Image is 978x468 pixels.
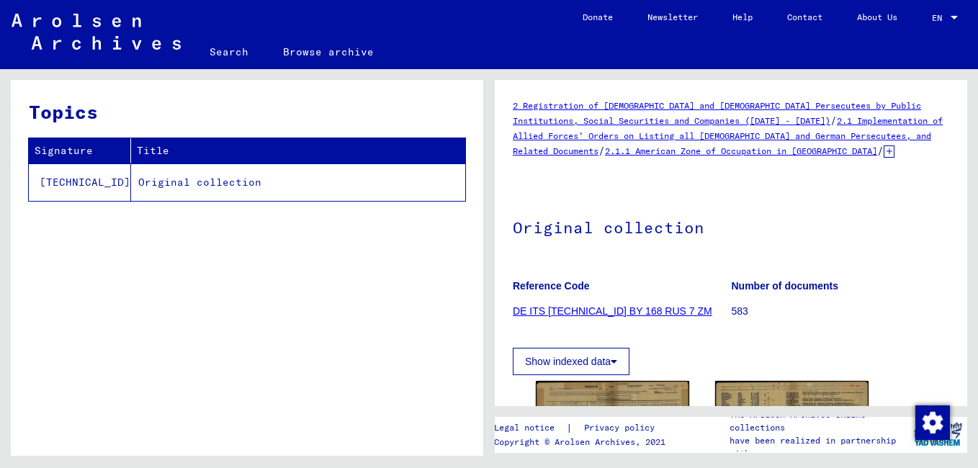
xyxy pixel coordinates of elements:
[513,305,712,317] a: DE ITS [TECHNICAL_ID] BY 168 RUS 7 ZM
[730,408,908,434] p: The Arolsen Archives online collections
[266,35,391,69] a: Browse archive
[605,145,877,156] a: 2.1.1 American Zone of Occupation in [GEOGRAPHIC_DATA]
[513,348,629,375] button: Show indexed data
[915,405,950,440] img: Change consent
[932,13,948,23] span: EN
[911,416,965,452] img: yv_logo.png
[513,100,921,126] a: 2 Registration of [DEMOGRAPHIC_DATA] and [DEMOGRAPHIC_DATA] Persecutees by Public Institutions, S...
[513,115,943,156] a: 2.1 Implementation of Allied Forces’ Orders on Listing all [DEMOGRAPHIC_DATA] and German Persecut...
[131,138,465,163] th: Title
[513,280,590,292] b: Reference Code
[494,420,672,436] div: |
[730,434,908,460] p: have been realized in partnership with
[598,144,605,157] span: /
[573,420,672,436] a: Privacy policy
[29,98,465,126] h3: Topics
[513,194,949,258] h1: Original collection
[29,163,131,201] td: [TECHNICAL_ID]
[494,436,672,449] p: Copyright © Arolsen Archives, 2021
[732,304,950,319] p: 583
[12,14,181,50] img: Arolsen_neg.svg
[732,280,839,292] b: Number of documents
[131,163,465,201] td: Original collection
[830,114,837,127] span: /
[877,144,884,157] span: /
[494,420,566,436] a: Legal notice
[29,138,131,163] th: Signature
[192,35,266,69] a: Search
